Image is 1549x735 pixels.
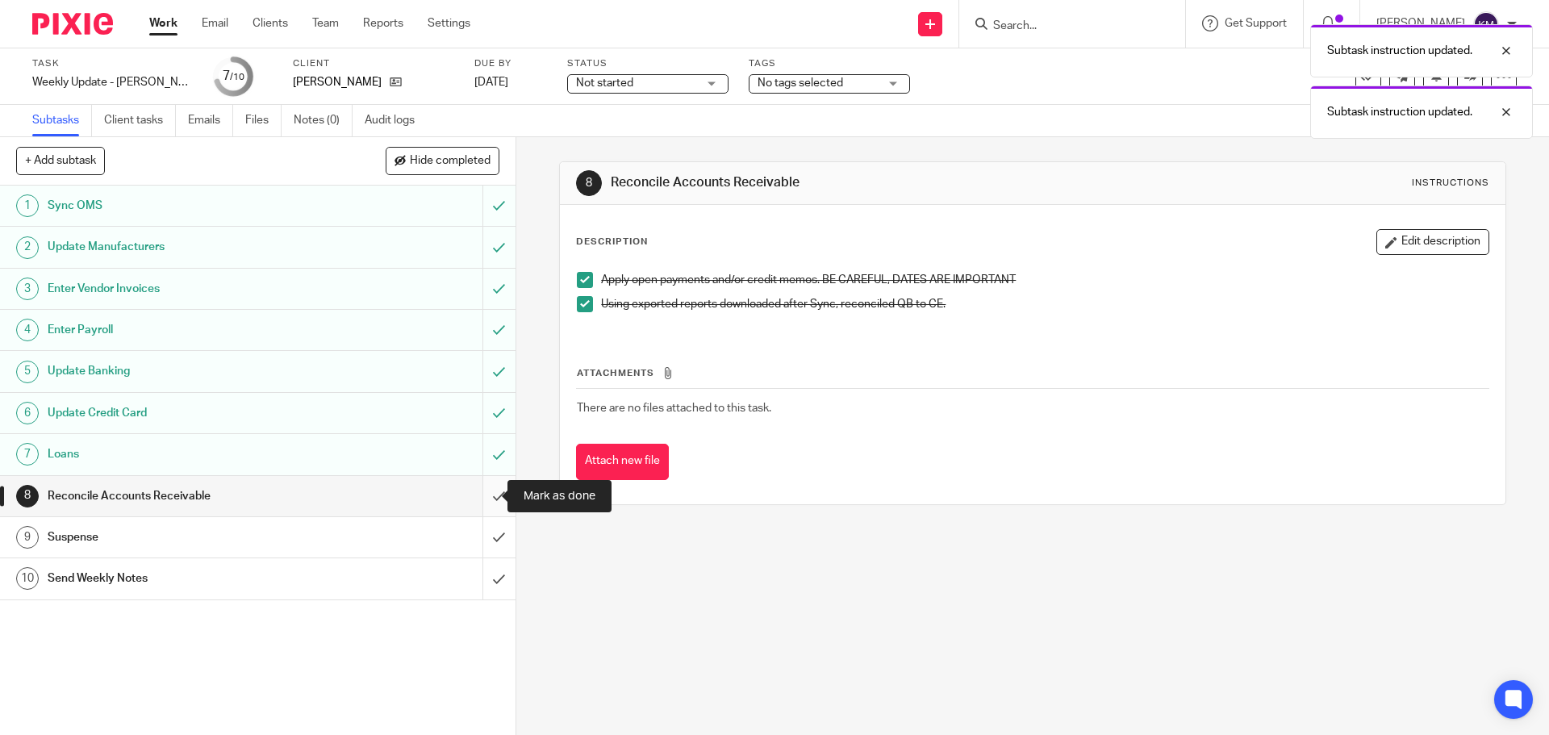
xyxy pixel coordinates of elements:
div: 7 [223,67,244,86]
a: Team [312,15,339,31]
p: Apply open payments and/or credit memos. BE CAREFUL, DATES ARE IMPORTANT [601,272,1488,288]
h1: Reconcile Accounts Receivable [48,484,327,508]
a: Clients [253,15,288,31]
span: Attachments [577,369,654,378]
a: Settings [428,15,470,31]
span: Hide completed [410,155,491,168]
span: Not started [576,77,633,89]
a: Audit logs [365,105,427,136]
p: [PERSON_NAME] [293,74,382,90]
h1: Update Credit Card [48,401,327,425]
button: Edit description [1376,229,1489,255]
button: Hide completed [386,147,499,174]
div: 2 [16,236,39,259]
span: [DATE] [474,77,508,88]
p: Subtask instruction updated. [1327,43,1472,59]
h1: Loans [48,442,327,466]
a: Email [202,15,228,31]
h1: Sync OMS [48,194,327,218]
p: Description [576,236,648,248]
a: Notes (0) [294,105,353,136]
div: 8 [576,170,602,196]
div: 7 [16,443,39,466]
a: Files [245,105,282,136]
label: Client [293,57,454,70]
img: Pixie [32,13,113,35]
div: 3 [16,278,39,300]
div: 4 [16,319,39,341]
label: Tags [749,57,910,70]
a: Subtasks [32,105,92,136]
span: No tags selected [758,77,843,89]
h1: Suspense [48,525,327,549]
div: 9 [16,526,39,549]
a: Emails [188,105,233,136]
h1: Send Weekly Notes [48,566,327,591]
span: There are no files attached to this task. [577,403,771,414]
h1: Update Manufacturers [48,235,327,259]
a: Client tasks [104,105,176,136]
div: 5 [16,361,39,383]
div: 10 [16,567,39,590]
div: 6 [16,402,39,424]
a: Work [149,15,177,31]
div: 8 [16,485,39,507]
div: 1 [16,194,39,217]
h1: Enter Vendor Invoices [48,277,327,301]
img: svg%3E [1473,11,1499,37]
small: /10 [230,73,244,81]
h1: Update Banking [48,359,327,383]
h1: Reconcile Accounts Receivable [611,174,1067,191]
a: Reports [363,15,403,31]
button: + Add subtask [16,147,105,174]
label: Status [567,57,729,70]
label: Due by [474,57,547,70]
p: Using exported reports downloaded after Sync, reconciled QB to CE. [601,296,1488,312]
div: Weekly Update - [PERSON_NAME] [32,74,194,90]
div: Weekly Update - Frymark [32,74,194,90]
label: Task [32,57,194,70]
div: Instructions [1412,177,1489,190]
button: Attach new file [576,444,669,480]
p: Subtask instruction updated. [1327,104,1472,120]
h1: Enter Payroll [48,318,327,342]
